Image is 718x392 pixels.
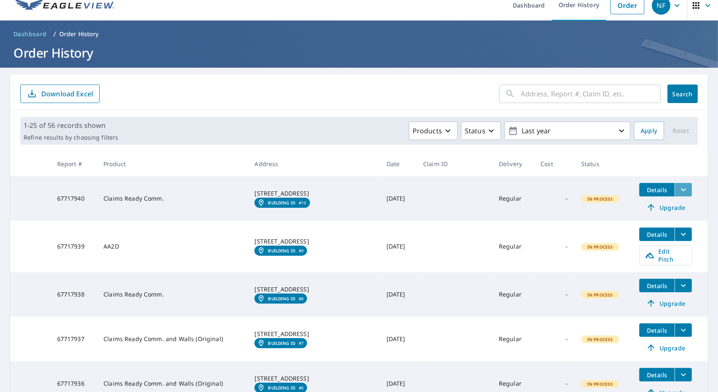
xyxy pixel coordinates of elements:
[409,122,458,140] button: Products
[10,27,50,41] a: Dashboard
[644,186,670,194] span: Details
[10,27,708,41] nav: breadcrumb
[675,368,692,381] button: filesDropdownBtn-67717936
[50,221,97,272] td: 67717939
[504,122,631,140] button: Last year
[97,317,248,361] td: Claims Ready Comm. and Walls (Original)
[492,151,534,176] th: Delivery
[675,228,692,241] button: filesDropdownBtn-67717939
[634,122,664,140] button: Apply
[20,85,100,103] button: Download Excel
[268,248,295,253] em: Building ID
[59,30,99,38] p: Order History
[41,89,93,98] p: Download Excel
[534,151,575,176] th: Cost
[582,336,618,342] span: In Process
[254,285,373,294] div: [STREET_ADDRESS]
[675,323,692,337] button: filesDropdownBtn-67717937
[639,368,675,381] button: detailsBtn-67717936
[674,90,691,98] span: Search
[53,29,56,39] li: /
[24,134,118,141] p: Refine results by choosing filters
[254,294,307,304] a: Building ID#8
[582,196,618,202] span: In Process
[644,343,687,353] span: Upgrade
[254,246,307,256] a: Building ID#9
[582,244,618,250] span: In Process
[492,221,534,272] td: Regular
[575,151,633,176] th: Status
[380,221,416,272] td: [DATE]
[50,317,97,361] td: 67717937
[644,298,687,308] span: Upgrade
[639,323,675,337] button: detailsBtn-67717937
[675,279,692,292] button: filesDropdownBtn-67717938
[582,292,618,298] span: In Process
[50,151,97,176] th: Report #
[10,44,708,61] h1: Order History
[413,126,442,136] p: Products
[534,272,575,317] td: -
[24,120,118,130] p: 1-25 of 56 records shown
[268,385,295,390] em: Building ID
[644,326,670,334] span: Details
[639,297,692,310] a: Upgrade
[492,272,534,317] td: Regular
[639,183,675,196] button: detailsBtn-67717940
[380,151,416,176] th: Date
[254,338,307,348] a: Building ID#7
[645,247,686,263] span: Edit Pitch
[248,151,379,176] th: Address
[644,371,670,379] span: Details
[97,221,248,272] td: AA2D
[254,237,373,246] div: [STREET_ADDRESS]
[534,176,575,221] td: -
[254,374,373,383] div: [STREET_ADDRESS]
[639,201,692,214] a: Upgrade
[644,230,670,238] span: Details
[50,176,97,221] td: 67717940
[521,82,661,106] input: Address, Report #, Claim ID, etc.
[268,296,295,301] em: Building ID
[380,317,416,361] td: [DATE]
[534,221,575,272] td: -
[50,272,97,317] td: 67717938
[668,85,698,103] button: Search
[380,272,416,317] td: [DATE]
[461,122,501,140] button: Status
[639,279,675,292] button: detailsBtn-67717938
[97,151,248,176] th: Product
[465,126,485,136] p: Status
[268,200,295,205] em: Building ID
[416,151,492,176] th: Claim ID
[582,381,618,387] span: In Process
[639,341,692,355] a: Upgrade
[639,245,692,265] a: Edit Pitch
[13,30,47,38] span: Dashboard
[644,282,670,290] span: Details
[380,176,416,221] td: [DATE]
[97,272,248,317] td: Claims Ready Comm.
[639,228,675,241] button: detailsBtn-67717939
[254,330,373,338] div: [STREET_ADDRESS]
[534,317,575,361] td: -
[268,341,295,346] em: Building ID
[641,126,657,136] span: Apply
[644,202,687,212] span: Upgrade
[97,176,248,221] td: Claims Ready Comm.
[254,189,373,198] div: [STREET_ADDRESS]
[675,183,692,196] button: filesDropdownBtn-67717940
[492,176,534,221] td: Regular
[254,198,310,208] a: Building ID#10
[492,317,534,361] td: Regular
[518,124,617,138] p: Last year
